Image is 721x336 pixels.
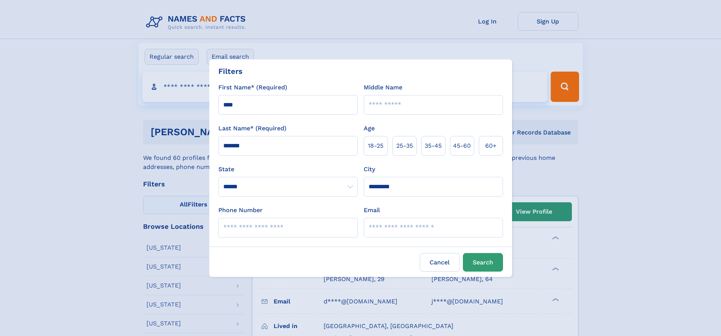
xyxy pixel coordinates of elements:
label: Phone Number [218,206,263,215]
label: State [218,165,358,174]
label: Middle Name [364,83,402,92]
span: 25‑35 [396,141,413,150]
span: 18‑25 [368,141,383,150]
label: First Name* (Required) [218,83,287,92]
label: Cancel [420,253,460,272]
span: 35‑45 [425,141,442,150]
label: Last Name* (Required) [218,124,287,133]
label: City [364,165,375,174]
label: Age [364,124,375,133]
span: 60+ [485,141,497,150]
label: Email [364,206,380,215]
button: Search [463,253,503,272]
div: Filters [218,66,243,77]
span: 45‑60 [453,141,471,150]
